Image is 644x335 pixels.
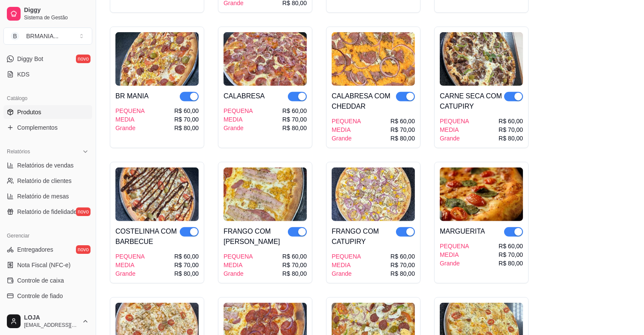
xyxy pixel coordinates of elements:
span: Sistema de Gestão [24,14,89,21]
div: MEDIA [224,115,253,124]
a: Controle de fiado [3,289,92,303]
img: product-image [332,32,415,86]
button: LOJA[EMAIL_ADDRESS][DOMAIN_NAME] [3,311,92,332]
div: R$ 80,00 [174,124,199,132]
div: R$ 70,00 [282,261,307,269]
div: R$ 70,00 [499,125,523,134]
span: Relatórios de vendas [17,161,74,170]
a: Relatório de fidelidadenovo [3,205,92,219]
div: R$ 60,00 [390,252,415,261]
a: Diggy Botnovo [3,52,92,66]
span: Diggy [24,6,89,14]
div: BR MANIA [115,91,148,101]
img: product-image [224,32,307,86]
span: KDS [17,70,30,79]
a: KDS [3,67,92,81]
div: MEDIA [332,261,361,269]
a: DiggySistema de Gestão [3,3,92,24]
span: Controle de caixa [17,276,64,285]
div: R$ 70,00 [174,115,199,124]
div: R$ 80,00 [499,259,523,268]
div: PEQUENA [115,107,145,115]
div: R$ 60,00 [282,252,307,261]
div: Grande [332,269,361,278]
img: product-image [440,32,523,86]
span: Complementos [17,123,57,132]
span: [EMAIL_ADDRESS][DOMAIN_NAME] [24,322,79,329]
div: FRANGO COM [PERSON_NAME] [224,226,288,247]
div: Grande [332,134,361,143]
div: R$ 80,00 [390,269,415,278]
div: MEDIA [440,125,469,134]
span: Controle de fiado [17,292,63,300]
div: R$ 70,00 [499,250,523,259]
div: Grande [224,269,253,278]
div: PEQUENA [224,107,253,115]
div: MEDIA [115,261,145,269]
div: MARGUERITA [440,226,485,237]
span: Relatório de fidelidade [17,207,77,216]
img: product-image [440,167,523,221]
div: R$ 80,00 [282,269,307,278]
div: R$ 80,00 [390,134,415,143]
span: Produtos [17,108,41,116]
div: R$ 60,00 [282,107,307,115]
div: Grande [440,134,469,143]
a: Relatório de mesas [3,189,92,203]
div: CARNE SECA COM CATUPIRY [440,91,504,112]
div: MEDIA [332,125,361,134]
div: CALABRESA COM CHEDDAR [332,91,396,112]
span: Nota Fiscal (NFC-e) [17,261,70,269]
div: R$ 60,00 [174,107,199,115]
span: Entregadores [17,245,53,254]
div: PEQUENA [440,117,469,125]
img: product-image [115,167,199,221]
span: B [11,32,19,40]
div: R$ 70,00 [282,115,307,124]
div: PEQUENA [332,252,361,261]
div: MEDIA [224,261,253,269]
div: COSTELINHA COM BARBECUE [115,226,180,247]
span: Relatório de mesas [17,192,69,201]
a: Produtos [3,105,92,119]
div: R$ 60,00 [499,242,523,250]
a: Complementos [3,121,92,134]
div: Grande [224,124,253,132]
div: BRMANIA ... [26,32,58,40]
span: LOJA [24,314,79,322]
div: FRANGO COM CATUPIRY [332,226,396,247]
div: Grande [440,259,469,268]
div: PEQUENA [440,242,469,250]
div: PEQUENA [332,117,361,125]
div: MEDIA [115,115,145,124]
div: CALABRESA [224,91,265,101]
img: product-image [332,167,415,221]
div: PEQUENA [224,252,253,261]
div: Catálogo [3,91,92,105]
div: Grande [115,124,145,132]
div: R$ 80,00 [174,269,199,278]
a: Nota Fiscal (NFC-e) [3,258,92,272]
a: Controle de caixa [3,274,92,287]
span: Diggy Bot [17,55,43,63]
a: Relatório de clientes [3,174,92,188]
a: Relatórios de vendas [3,158,92,172]
span: Relatórios [7,148,30,155]
div: R$ 80,00 [282,124,307,132]
span: Relatório de clientes [17,177,72,185]
div: R$ 60,00 [174,252,199,261]
div: R$ 60,00 [499,117,523,125]
button: Select a team [3,27,92,45]
a: Entregadoresnovo [3,243,92,256]
div: R$ 70,00 [390,261,415,269]
div: R$ 70,00 [390,125,415,134]
div: R$ 80,00 [499,134,523,143]
div: R$ 60,00 [390,117,415,125]
div: R$ 70,00 [174,261,199,269]
img: product-image [115,32,199,86]
div: Gerenciar [3,229,92,243]
span: Cupons [17,307,38,316]
a: Cupons [3,305,92,318]
div: PEQUENA [115,252,145,261]
div: MEDIA [440,250,469,259]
